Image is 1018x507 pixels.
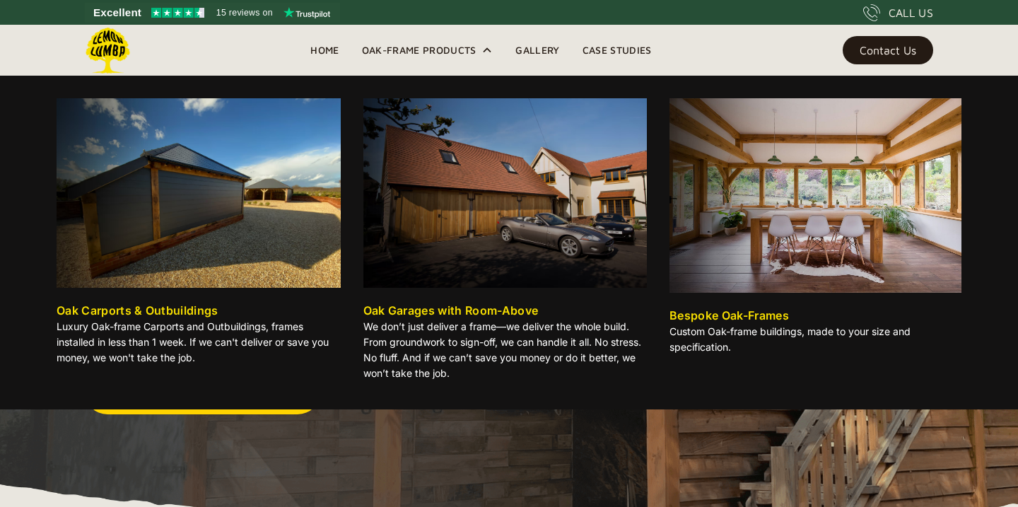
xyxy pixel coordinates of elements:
[669,98,961,361] a: Bespoke Oak-FramesCustom Oak-frame buildings, made to your size and specification.
[93,4,141,21] span: Excellent
[843,36,933,64] a: Contact Us
[504,40,571,61] a: Gallery
[669,324,961,355] p: Custom Oak-frame buildings, made to your size and specification.
[85,3,340,23] a: See Lemon Lumba reviews on Trustpilot
[362,42,476,59] div: Oak-Frame Products
[351,25,505,76] div: Oak-Frame Products
[151,8,204,18] img: Trustpilot 4.5 stars
[363,302,539,319] div: Oak Garages with Room-Above
[863,4,933,21] a: CALL US
[216,4,273,21] span: 15 reviews on
[571,40,663,61] a: Case Studies
[57,302,218,319] div: Oak Carports & Outbuildings
[363,319,648,381] p: We don’t just deliver a frame—we deliver the whole build. From groundwork to sign-off, we can han...
[57,98,341,371] a: Oak Carports & OutbuildingsLuxury Oak-frame Carports and Outbuildings, frames installed in less t...
[860,45,916,55] div: Contact Us
[889,4,933,21] div: CALL US
[57,319,341,366] p: Luxury Oak-frame Carports and Outbuildings, frames installed in less than 1 week. If we can't del...
[299,40,350,61] a: Home
[363,98,648,387] a: Oak Garages with Room-AboveWe don’t just deliver a frame—we deliver the whole build. From groundw...
[283,7,330,18] img: Trustpilot logo
[669,307,789,324] div: Bespoke Oak-Frames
